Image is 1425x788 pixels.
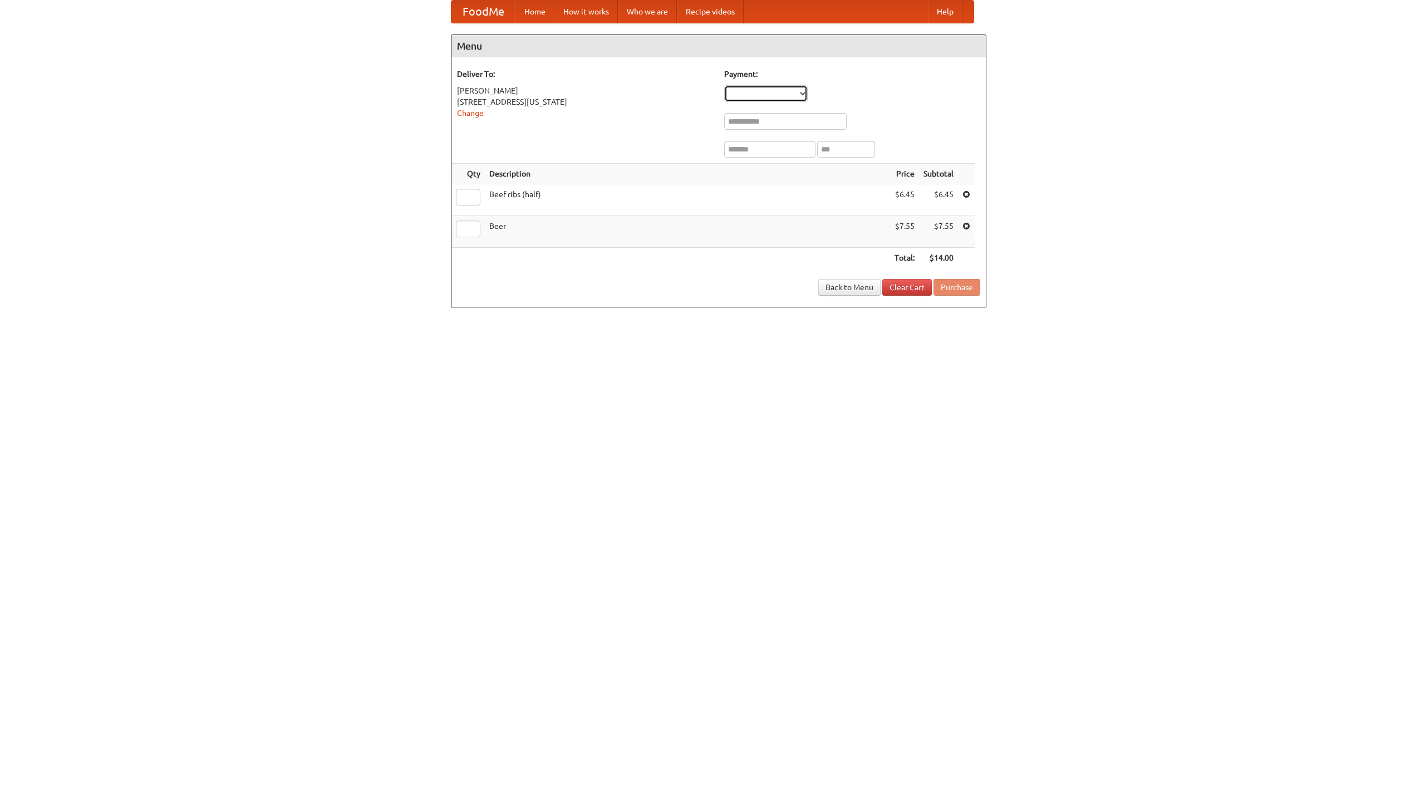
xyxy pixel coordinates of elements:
[554,1,618,23] a: How it works
[618,1,677,23] a: Who we are
[485,164,890,184] th: Description
[457,68,713,80] h5: Deliver To:
[515,1,554,23] a: Home
[928,1,962,23] a: Help
[919,248,958,268] th: $14.00
[724,68,980,80] h5: Payment:
[451,35,986,57] h4: Menu
[890,164,919,184] th: Price
[485,216,890,248] td: Beer
[677,1,744,23] a: Recipe videos
[919,184,958,216] td: $6.45
[890,248,919,268] th: Total:
[882,279,932,296] a: Clear Cart
[457,85,713,96] div: [PERSON_NAME]
[919,164,958,184] th: Subtotal
[919,216,958,248] td: $7.55
[451,164,485,184] th: Qty
[890,184,919,216] td: $6.45
[451,1,515,23] a: FoodMe
[485,184,890,216] td: Beef ribs (half)
[457,96,713,107] div: [STREET_ADDRESS][US_STATE]
[890,216,919,248] td: $7.55
[457,109,484,118] a: Change
[933,279,980,296] button: Purchase
[818,279,881,296] a: Back to Menu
